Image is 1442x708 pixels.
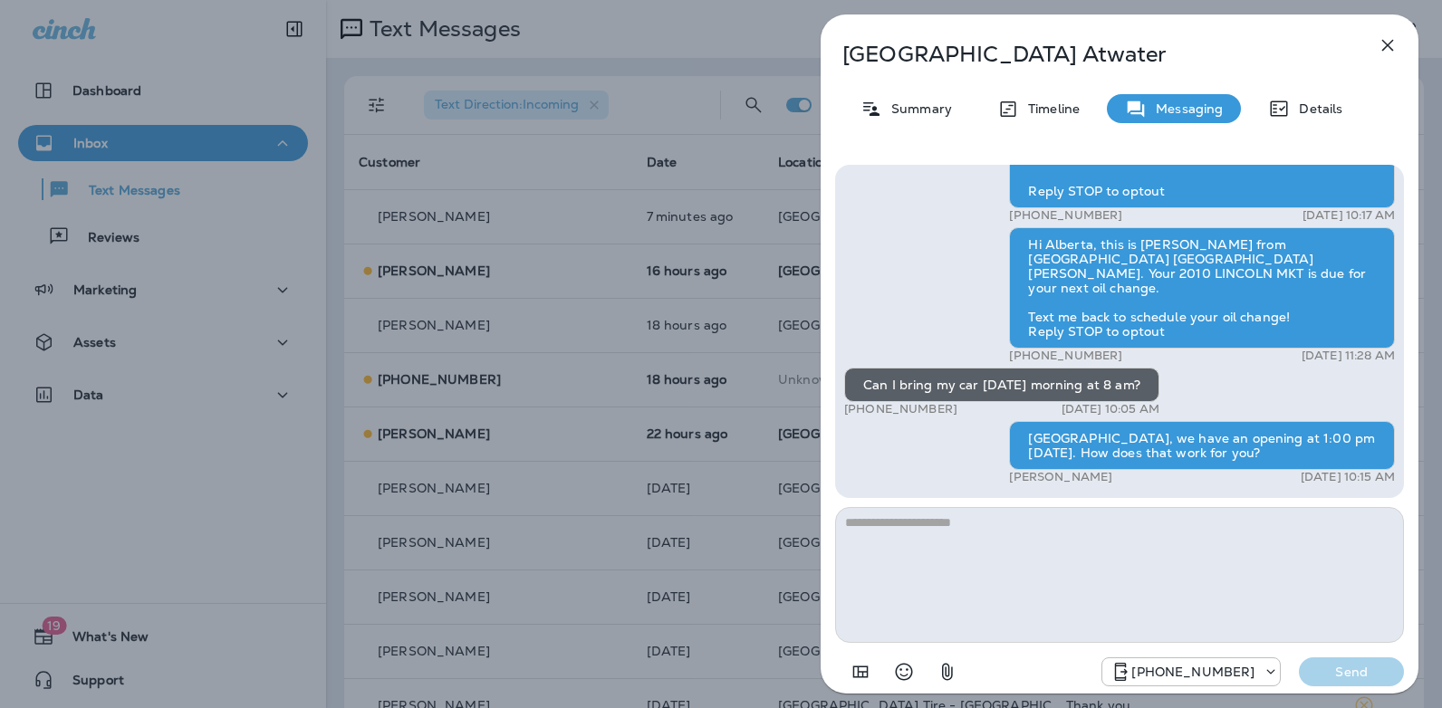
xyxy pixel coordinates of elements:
[1009,227,1395,349] div: Hi Alberta, this is [PERSON_NAME] from [GEOGRAPHIC_DATA] [GEOGRAPHIC_DATA][PERSON_NAME]. Your 201...
[1009,208,1122,223] p: [PHONE_NUMBER]
[882,101,952,116] p: Summary
[1009,470,1112,484] p: [PERSON_NAME]
[1147,101,1223,116] p: Messaging
[1290,101,1342,116] p: Details
[1009,421,1395,470] div: [GEOGRAPHIC_DATA], we have an opening at 1:00 pm [DATE]. How does that work for you?
[1131,665,1255,679] p: [PHONE_NUMBER]
[1301,470,1395,484] p: [DATE] 10:15 AM
[1019,101,1080,116] p: Timeline
[842,42,1337,67] p: [GEOGRAPHIC_DATA] Atwater
[886,654,922,690] button: Select an emoji
[1009,349,1122,363] p: [PHONE_NUMBER]
[844,402,957,416] p: [PHONE_NUMBER]
[1102,661,1280,683] div: +1 (984) 409-9300
[842,654,879,690] button: Add in a premade template
[844,368,1159,402] div: Can I bring my car [DATE] morning at 8 am?
[1062,402,1159,416] p: [DATE] 10:05 AM
[1302,349,1395,363] p: [DATE] 11:28 AM
[1303,208,1395,223] p: [DATE] 10:17 AM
